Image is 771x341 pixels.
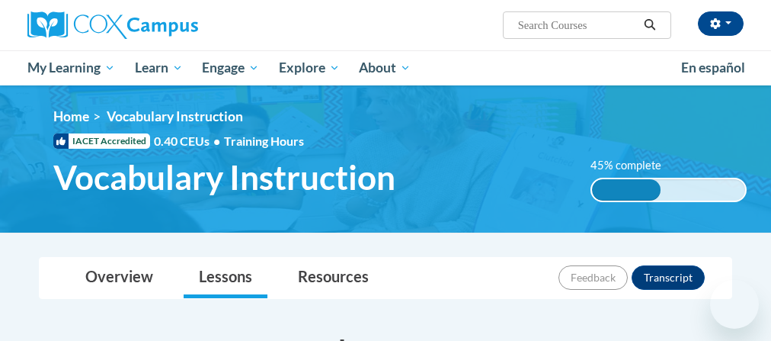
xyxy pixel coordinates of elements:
[590,157,678,174] label: 45% complete
[154,133,224,150] span: 0.40 CEUs
[27,59,115,77] span: My Learning
[224,134,304,148] span: Training Hours
[125,50,193,85] a: Learn
[632,265,705,290] button: Transcript
[135,59,183,77] span: Learn
[638,16,661,34] button: Search
[359,59,411,77] span: About
[184,258,267,298] a: Lessons
[53,134,150,149] span: IACET Accredited
[710,280,759,329] iframe: Button to launch messaging window
[283,258,384,298] a: Resources
[517,16,638,34] input: Search Courses
[681,60,745,76] span: En español
[18,50,125,85] a: My Learning
[192,50,269,85] a: Engage
[107,108,243,124] span: Vocabulary Instruction
[70,258,168,298] a: Overview
[27,11,251,39] a: Cox Campus
[53,157,395,198] span: Vocabulary Instruction
[269,50,350,85] a: Explore
[558,265,628,290] button: Feedback
[202,59,259,77] span: Engage
[698,11,744,36] button: Account Settings
[592,179,661,201] div: 45% complete
[671,52,755,84] a: En español
[27,11,198,39] img: Cox Campus
[213,134,220,148] span: •
[350,50,421,85] a: About
[16,50,755,85] div: Main menu
[53,108,89,124] a: Home
[279,59,340,77] span: Explore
